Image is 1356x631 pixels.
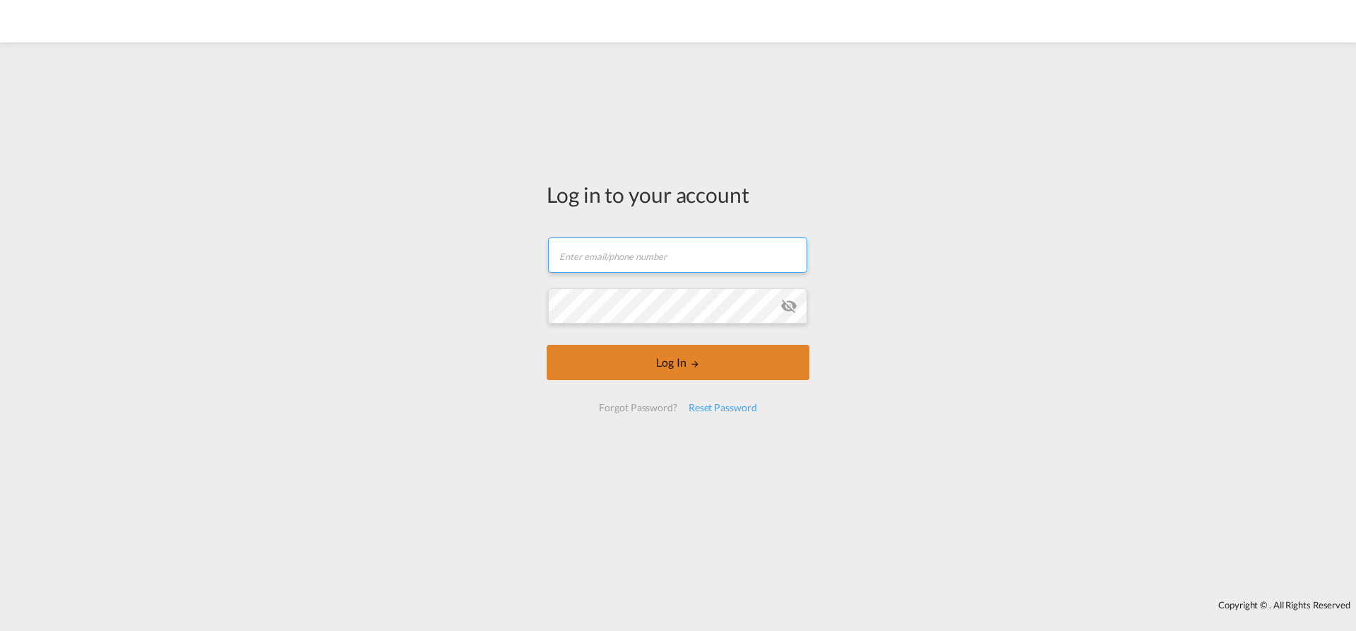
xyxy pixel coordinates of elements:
button: LOGIN [547,345,809,380]
div: Log in to your account [547,179,809,209]
md-icon: icon-eye-off [780,297,797,314]
input: Enter email/phone number [548,237,807,273]
div: Reset Password [683,395,763,420]
div: Forgot Password? [593,395,682,420]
